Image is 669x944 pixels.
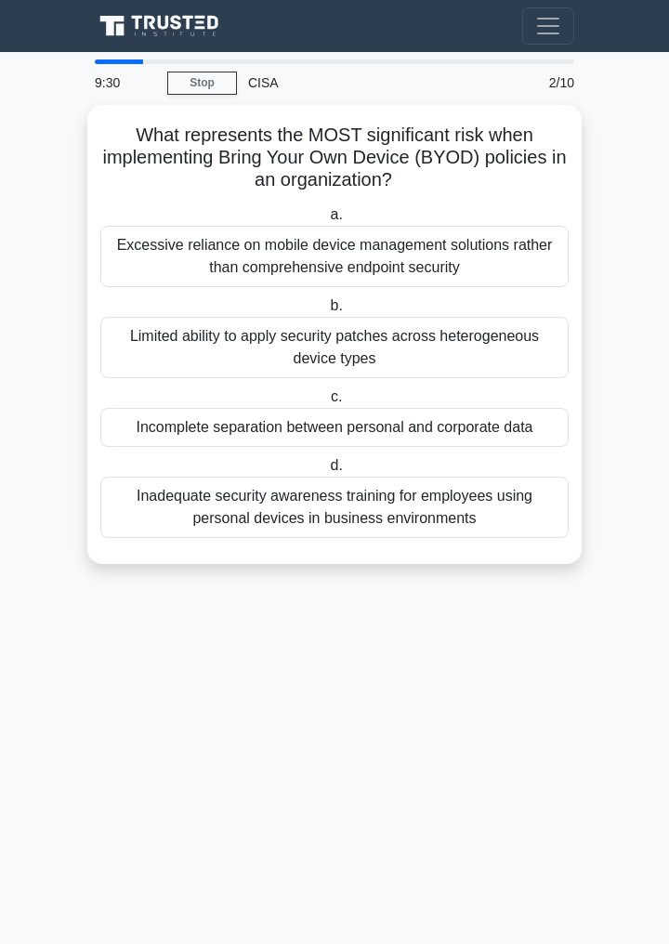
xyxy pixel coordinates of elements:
[331,297,343,313] span: b.
[100,226,569,287] div: Excessive reliance on mobile device management solutions rather than comprehensive endpoint security
[98,124,571,192] h5: What represents the MOST significant risk when implementing Bring Your Own Device (BYOD) policies...
[331,206,343,222] span: a.
[84,64,167,101] div: 9:30
[100,477,569,538] div: Inadequate security awareness training for employees using personal devices in business environments
[100,317,569,378] div: Limited ability to apply security patches across heterogeneous device types
[100,408,569,447] div: Incomplete separation between personal and corporate data
[331,457,343,473] span: d.
[237,64,502,101] div: CISA
[167,72,237,95] a: Stop
[522,7,574,45] button: Toggle navigation
[502,64,585,101] div: 2/10
[331,388,342,404] span: c.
